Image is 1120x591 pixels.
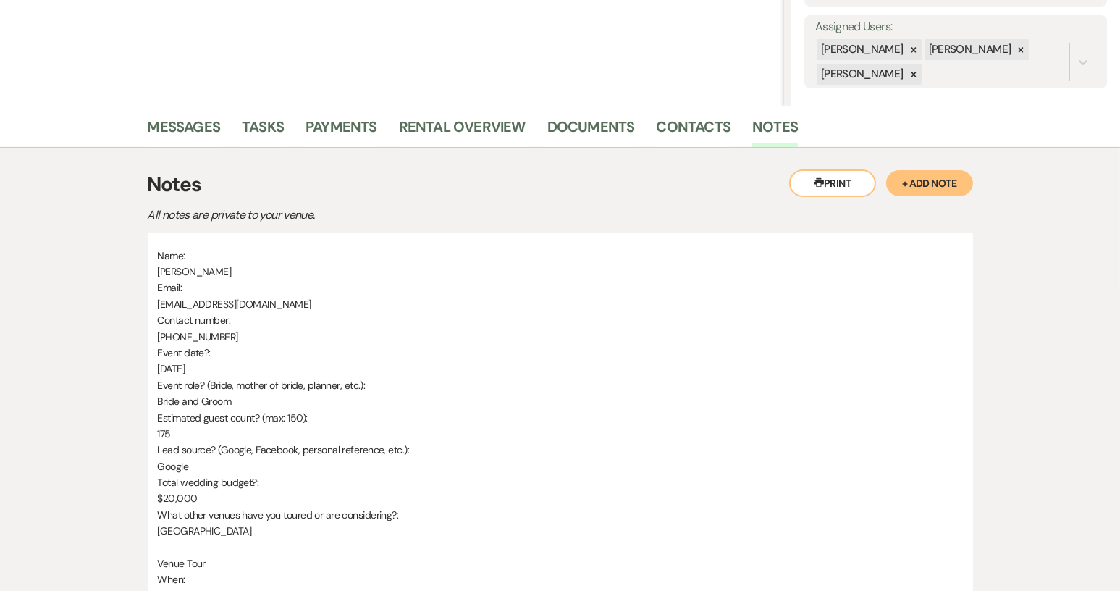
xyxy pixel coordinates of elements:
span: Bride and Groom [158,395,232,408]
button: + Add Note [886,170,973,196]
span: Email: [158,281,182,294]
button: Print [789,169,876,197]
span: Event role? (Bride, mother of bride, planner, etc.): [158,379,366,392]
label: Assigned Users: [815,17,1096,38]
span: [PHONE_NUMBER] [158,330,238,343]
span: Lead source? (Google, Facebook, personal reference, etc.): [158,443,410,456]
a: Documents [547,115,635,147]
span: [GEOGRAPHIC_DATA] [158,524,251,537]
span: Estimated guest count? (max: 150): [158,411,308,424]
a: Rental Overview [399,115,526,147]
span: When: [158,573,185,586]
div: [PERSON_NAME] [817,64,906,85]
span: [DATE] [158,362,185,375]
a: Tasks [242,115,284,147]
a: Payments [306,115,377,147]
h3: Notes [148,169,973,200]
span: Total wedding budget?: [158,476,259,489]
span: [PERSON_NAME] [158,265,232,278]
span: $20,000 [158,492,198,505]
span: Contact number: [158,314,231,327]
a: Contacts [657,115,731,147]
span: Venue Tour [158,557,206,570]
span: 175 [158,427,171,440]
span: Name: [158,249,185,262]
a: Notes [752,115,798,147]
span: What other venues have you toured or are considering?: [158,508,399,521]
span: Google [158,460,189,473]
span: Event date?: [158,346,211,359]
p: All notes are private to your venue. [148,206,654,225]
span: [EMAIL_ADDRESS][DOMAIN_NAME] [158,298,311,311]
div: [PERSON_NAME] [817,39,906,60]
a: Messages [148,115,221,147]
div: [PERSON_NAME] [925,39,1014,60]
